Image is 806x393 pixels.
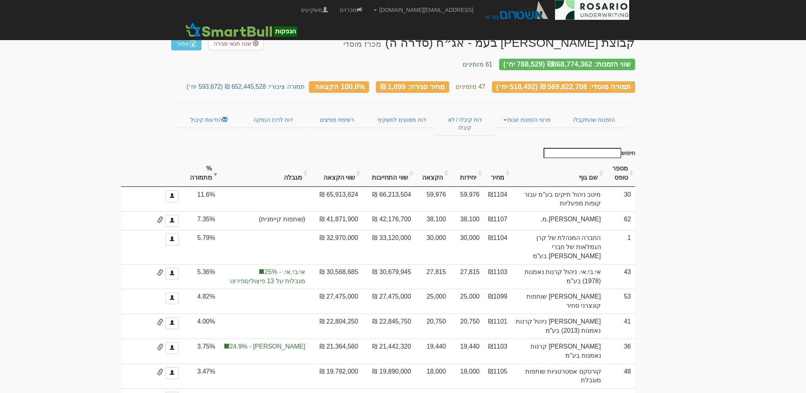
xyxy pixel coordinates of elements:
td: ₪1101 [484,314,511,339]
td: 62 [605,211,635,230]
td: 4.82% [183,289,219,314]
span: 100.0% הקצאה [315,82,365,90]
td: 41,871,900 ₪ [309,211,362,230]
td: 19,440 [415,339,450,364]
td: 33,120,000 ₪ [362,230,415,264]
input: חיפוש [544,148,621,158]
th: מגבלה: activate to sort column ascending [219,160,309,187]
td: 19,782,000 ₪ [309,364,362,389]
div: תמורה מוסדי: 569,822,708 ₪ (518,492 יח׳) [492,81,635,93]
td: 30 [605,187,635,212]
td: הקצאה בפועל לקבוצת סמארטבול 25%, לתשומת ליבך: עדכון המגבלות ישנה את אפשרויות ההקצאה הסופיות. [219,264,309,289]
td: 59,976 [415,187,450,212]
th: שם גוף : activate to sort column ascending [511,160,605,187]
label: חיפוש [541,148,635,158]
td: 59,976 [450,187,484,212]
td: הקצאה בפועל לקבוצה 'איילון' 4.24% [219,339,309,364]
td: 5.36% [183,264,219,289]
td: 53 [605,289,635,314]
td: 7.35% [183,211,219,230]
a: הזמנות שהתקבלו [559,111,629,128]
a: שמור [171,37,201,50]
td: ₪1107 [484,211,511,230]
td: 30,679,945 ₪ [362,264,415,289]
td: 41 [605,314,635,339]
span: (שותפות קיימנית) [223,215,305,224]
th: שווי התחייבות: activate to sort column ascending [362,160,415,187]
td: 27,475,000 ₪ [309,289,362,314]
td: ₪1103 [484,264,511,289]
small: מכרז מוסדי [343,40,381,48]
th: הקצאה: activate to sort column ascending [415,160,450,187]
td: החברה המנהלת של קרן הגמלאות של חברי [PERSON_NAME] בע"מ [511,230,605,264]
td: [PERSON_NAME] שותפות קונצרני סחיר [511,289,605,314]
span: שנה תנאי סגירה [214,40,251,47]
td: 66,213,504 ₪ [362,187,415,212]
td: 19,440 [450,339,484,364]
td: 27,815 [450,264,484,289]
td: ₪1099 [484,289,511,314]
td: 25,000 [415,289,450,314]
img: SmartBull Logo [183,22,300,38]
td: מיטב ניהול תיקים בע"מ עבור קופות מפעליות [511,187,605,212]
div: קבוצת אשטרום בעמ - אג״ח (סדרה ה) - הנפקה לציבור [343,36,635,49]
th: % מתמורה: activate to sort column ascending [183,160,219,187]
th: יחידות: activate to sort column ascending [450,160,484,187]
td: אי.בי.אי. ניהול קרנות נאמנות (1978) בע"מ [511,264,605,289]
td: 25,000 [450,289,484,314]
td: [PERSON_NAME] קרנות נאמנות בע"מ [511,339,605,364]
span: מגבלות על 13 פיצולים [223,277,305,286]
td: 21,364,560 ₪ [309,339,362,364]
td: 18,000 [415,364,450,389]
td: 21,442,320 ₪ [362,339,415,364]
th: מחיר : activate to sort column ascending [484,160,511,187]
td: 22,845,750 ₪ [362,314,415,339]
td: 65,913,624 ₪ [309,187,362,212]
td: 4.00% [183,314,219,339]
td: 38,100 [415,211,450,230]
td: 20,750 [415,314,450,339]
small: תמורה ציבורי: 652,445,528 ₪ (593,672 יח׳) [186,83,304,90]
img: excel-file-white.png [190,40,196,47]
td: 22,804,250 ₪ [309,314,362,339]
a: פרטי הזמנות זוכות [495,111,559,128]
a: הודעות קיבול [177,111,241,128]
th: שווי הקצאה: activate to sort column ascending [309,160,362,187]
a: שנה תנאי סגירה [209,37,264,50]
td: 27,815 [415,264,450,289]
td: 48 [605,364,635,389]
td: 42,176,700 ₪ [362,211,415,230]
td: 11.6% [183,187,219,212]
div: מחיר סגירה: 1,099 ₪ [376,81,449,93]
td: 20,750 [450,314,484,339]
td: [PERSON_NAME].מ. [511,211,605,230]
div: שווי הזמנות: ₪868,774,362 (788,529 יח׳) [499,59,635,70]
td: 36 [605,339,635,364]
td: ₪1103 [484,339,511,364]
td: קורטקס אסטרטגיות שותפות מוגבלת [511,364,605,389]
td: 19,890,000 ₪ [362,364,415,389]
td: 5.79% [183,230,219,264]
td: 30,000 [415,230,450,264]
small: 61 מזמינים [463,61,492,68]
td: 27,475,000 ₪ [362,289,415,314]
td: 32,970,000 ₪ [309,230,362,264]
th: מספר טופס: activate to sort column ascending [605,160,635,187]
a: דוח מסווגים לתשקיף [369,111,435,128]
td: 3.47% [183,364,219,389]
span: אי.בי.אי. - 25% [223,268,305,277]
a: דוח קיבלו / לא קיבלו [435,111,495,136]
td: ₪1104 [484,187,511,212]
td: 18,000 [450,364,484,389]
td: ₪1104 [484,230,511,264]
span: [PERSON_NAME] - 24.9% [223,342,305,351]
td: 30,568,685 ₪ [309,264,362,289]
a: רשימת מפיצים [305,111,368,128]
td: 30,000 [450,230,484,264]
td: 3.75% [183,339,219,364]
td: 1 [605,230,635,264]
td: 38,100 [450,211,484,230]
small: 47 מזמינים [456,83,485,90]
a: דוח לרכז הנפקה [241,111,305,128]
td: ₪1105 [484,364,511,389]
